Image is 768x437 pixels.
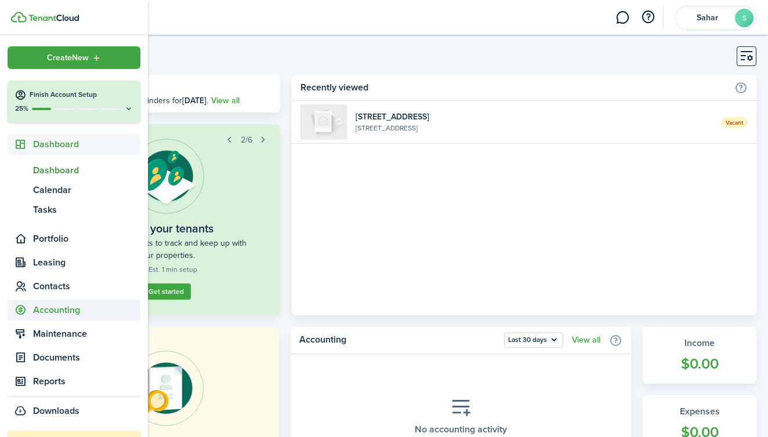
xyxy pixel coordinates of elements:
[299,333,498,348] home-widget-title: Accounting
[300,81,729,94] home-widget-title: Recently viewed
[33,183,140,197] span: Calendar
[142,283,191,300] button: Get started
[33,232,140,246] span: Portfolio
[643,327,756,384] a: Income$0.00
[33,137,140,151] span: Dashboard
[737,46,756,66] button: Customise
[30,90,133,100] h4: Finish Account Setup
[572,336,600,345] a: View all
[33,279,140,293] span: Contacts
[78,237,254,261] widget-step-description: Invite your tenants to track and keep up with your properties.
[129,139,204,214] img: Tenant
[415,423,507,436] placeholder-title: No accounting activity
[356,123,712,133] widget-list-item-description: [STREET_ADDRESS]
[33,256,140,270] span: Leasing
[255,132,271,148] button: Next step
[721,117,748,128] span: Vacant
[119,220,213,237] widget-step-title: Invite your tenants
[356,111,712,123] widget-list-item-title: [STREET_ADDRESS]
[33,163,140,177] span: Dashboard
[182,94,207,107] b: [DATE]
[8,161,140,180] a: Dashboard
[8,371,140,392] a: Reports
[504,333,563,348] button: Open menu
[33,404,79,418] span: Downloads
[684,14,730,22] span: Sahar
[33,203,140,217] span: Tasks
[654,353,745,375] widget-stats-count: $0.00
[8,200,140,220] a: Tasks
[241,134,252,146] span: 2/6
[211,94,240,107] a: View all
[33,351,140,365] span: Documents
[222,132,238,148] button: Prev step
[654,405,745,418] widget-stats-title: Expenses
[15,104,29,114] p: 25%
[28,14,79,21] img: TenantCloud
[611,3,633,32] a: Messaging
[504,333,563,348] button: Last 30 days
[654,336,745,350] widget-stats-title: Income
[8,180,140,200] a: Calendar
[11,12,27,23] img: TenantCloud
[638,8,658,27] button: Open resource center
[136,264,197,275] widget-step-time: Est. 1 min setup
[84,81,271,95] h3: [DATE], [DATE]
[33,327,140,341] span: Maintenance
[8,81,140,122] button: Finish Account Setup25%
[8,46,140,69] button: Open menu
[33,374,140,388] span: Reports
[33,303,140,317] span: Accounting
[128,351,204,426] img: Online payments
[47,54,89,62] span: Create New
[300,104,347,140] img: 1
[735,9,753,27] avatar-text: S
